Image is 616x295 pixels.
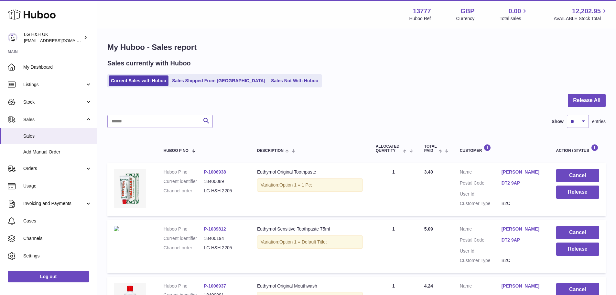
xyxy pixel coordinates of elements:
[23,82,85,88] span: Listings
[369,163,418,216] td: 1
[23,253,92,259] span: Settings
[23,200,85,207] span: Invoicing and Payments
[460,180,502,188] dt: Postal Code
[257,235,363,249] div: Variation:
[204,235,244,242] dd: 18400194
[107,59,191,68] h2: Sales currently with Huboo
[257,149,284,153] span: Description
[8,33,17,42] img: veechen@lghnh.co.uk
[460,226,502,234] dt: Name
[502,200,543,207] dd: B2C
[552,119,564,125] label: Show
[572,7,601,16] span: 12,202.95
[204,245,244,251] dd: LG H&H 2205
[554,7,608,22] a: 12,202.95 AVAILABLE Stock Total
[369,220,418,273] td: 1
[204,188,244,194] dd: LG H&H 2205
[460,248,502,254] dt: User Id
[279,239,327,244] span: Option 1 = Default Title;
[164,188,204,194] dt: Channel order
[509,7,521,16] span: 0.00
[502,237,543,243] a: DT2 9AP
[164,226,204,232] dt: Huboo P no
[500,16,528,22] span: Total sales
[23,183,92,189] span: Usage
[554,16,608,22] span: AVAILABLE Stock Total
[502,180,543,186] a: DT2 9AP
[204,283,226,289] a: P-1006937
[460,237,502,245] dt: Postal Code
[257,283,363,289] div: Euthymol Original Mouthwash
[23,99,85,105] span: Stock
[502,283,543,289] a: [PERSON_NAME]
[257,226,363,232] div: Euthymol Sensitive Toothpaste 75ml
[257,178,363,192] div: Variation:
[170,75,267,86] a: Sales Shipped From [GEOGRAPHIC_DATA]
[409,16,431,22] div: Huboo Ref
[556,186,599,199] button: Release
[204,226,226,232] a: P-1039812
[269,75,320,86] a: Sales Not With Huboo
[114,226,119,231] img: Eshopmain.jpg
[109,75,168,86] a: Current Sales with Huboo
[164,283,204,289] dt: Huboo P no
[23,235,92,242] span: Channels
[107,42,606,52] h1: My Huboo - Sales report
[424,283,433,289] span: 4.24
[556,226,599,239] button: Cancel
[413,7,431,16] strong: 13777
[502,169,543,175] a: [PERSON_NAME]
[23,133,92,139] span: Sales
[460,283,502,291] dt: Name
[257,169,363,175] div: Euthymol Original Toothpaste
[424,226,433,232] span: 5.09
[424,169,433,175] span: 3.40
[460,144,543,153] div: Customer
[460,191,502,197] dt: User Id
[456,16,475,22] div: Currency
[424,144,437,153] span: Total paid
[23,64,92,70] span: My Dashboard
[502,226,543,232] a: [PERSON_NAME]
[24,38,95,43] span: [EMAIL_ADDRESS][DOMAIN_NAME]
[164,149,189,153] span: Huboo P no
[460,169,502,177] dt: Name
[502,257,543,264] dd: B2C
[8,271,89,282] a: Log out
[556,169,599,182] button: Cancel
[568,94,606,107] button: Release All
[556,243,599,256] button: Release
[164,245,204,251] dt: Channel order
[376,144,401,153] span: ALLOCATED Quantity
[164,178,204,185] dt: Current identifier
[114,169,146,208] img: Euthymol_Original_Toothpaste_Image-1.webp
[460,200,502,207] dt: Customer Type
[460,257,502,264] dt: Customer Type
[279,182,312,187] span: Option 1 = 1 Pc;
[23,149,92,155] span: Add Manual Order
[23,165,85,172] span: Orders
[164,235,204,242] dt: Current identifier
[592,119,606,125] span: entries
[23,218,92,224] span: Cases
[500,7,528,22] a: 0.00 Total sales
[204,169,226,175] a: P-1006938
[460,7,474,16] strong: GBP
[24,31,82,44] div: LG H&H UK
[204,178,244,185] dd: 18400089
[164,169,204,175] dt: Huboo P no
[556,144,599,153] div: Action / Status
[23,117,85,123] span: Sales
